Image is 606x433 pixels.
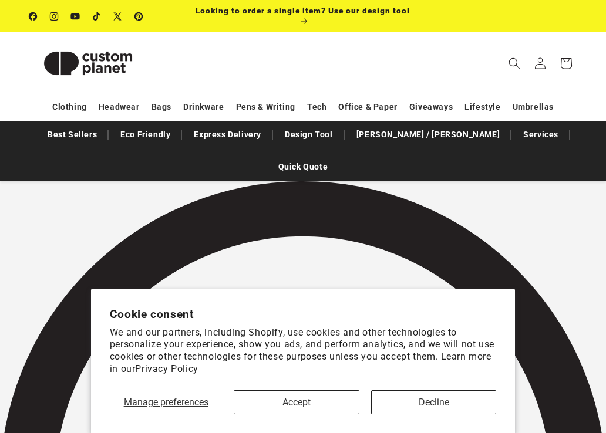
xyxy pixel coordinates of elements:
[124,397,208,408] span: Manage preferences
[188,124,267,145] a: Express Delivery
[42,124,103,145] a: Best Sellers
[183,97,224,117] a: Drinkware
[135,363,198,374] a: Privacy Policy
[371,390,496,414] button: Decline
[234,390,359,414] button: Accept
[29,37,147,90] img: Custom Planet
[307,97,326,117] a: Tech
[351,124,506,145] a: [PERSON_NAME] / [PERSON_NAME]
[99,97,140,117] a: Headwear
[501,50,527,76] summary: Search
[279,124,339,145] a: Design Tool
[338,97,397,117] a: Office & Paper
[513,97,554,117] a: Umbrellas
[464,97,500,117] a: Lifestyle
[110,307,496,321] h2: Cookie consent
[110,390,223,414] button: Manage preferences
[272,157,334,177] a: Quick Quote
[52,97,87,117] a: Clothing
[25,32,151,94] a: Custom Planet
[236,97,295,117] a: Pens & Writing
[110,327,496,376] p: We and our partners, including Shopify, use cookies and other technologies to personalize your ex...
[196,6,410,15] span: Looking to order a single item? Use our design tool
[115,124,176,145] a: Eco Friendly
[517,124,564,145] a: Services
[151,97,171,117] a: Bags
[409,97,453,117] a: Giveaways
